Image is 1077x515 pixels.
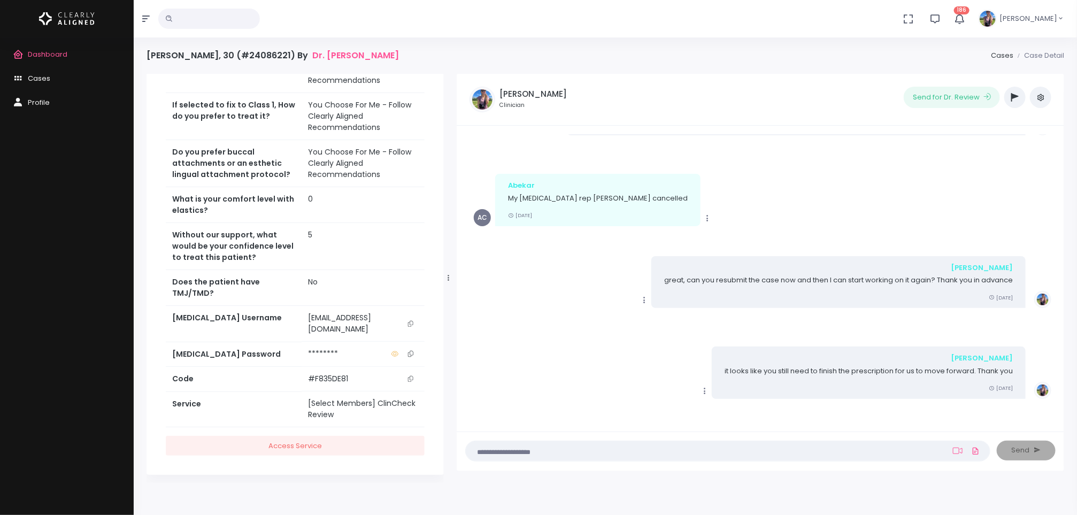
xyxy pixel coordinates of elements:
small: [DATE] [989,294,1013,301]
th: If selected to fix to Class 1, How do you prefer to treat it? [166,93,302,140]
span: 186 [954,6,970,14]
a: Dr. [PERSON_NAME] [312,50,399,60]
small: [DATE] [508,212,532,219]
span: Cases [28,73,50,83]
p: it looks like you still need to finish the prescription for us to move forward. Thank you [725,366,1013,376]
div: scrollable content [465,134,1056,420]
span: Profile [28,97,50,107]
a: Add Files [969,441,982,460]
span: Dashboard [28,49,67,59]
th: Code [166,367,302,391]
th: [MEDICAL_DATA] Password [166,342,302,366]
div: [PERSON_NAME] [664,263,1013,273]
h5: [PERSON_NAME] [499,89,567,99]
td: [EMAIL_ADDRESS][DOMAIN_NAME] [302,306,425,342]
span: AC [474,209,491,226]
div: [PERSON_NAME] [725,353,1013,364]
a: Add Loom Video [951,447,965,455]
small: [DATE] [989,385,1013,391]
img: Header Avatar [978,9,997,28]
th: [MEDICAL_DATA] Username [166,306,302,342]
th: What is your comfort level with elastics? [166,187,302,223]
td: 0 [302,187,425,223]
td: You Choose For Me - Follow Clearly Aligned Recommendations [302,140,425,187]
div: [Select Members] ClinCheck Review [308,398,418,420]
th: Does the patient have TMJ/TMD? [166,270,302,306]
div: scrollable content [147,74,444,483]
a: Cases [991,50,1013,60]
div: Abekar [508,180,688,191]
td: You Choose For Me - Follow Clearly Aligned Recommendations [302,93,425,140]
img: Logo Horizontal [39,7,95,30]
th: Without our support, what would be your confidence level to treat this patient? [166,223,302,270]
li: Case Detail [1013,50,1064,61]
span: [PERSON_NAME] [999,13,1057,24]
th: Service [166,391,302,427]
button: Send for Dr. Review [904,87,1000,108]
td: No [302,270,425,306]
td: #F835DE81 [302,367,425,391]
h4: [PERSON_NAME], 30 (#24086221) By [147,50,399,60]
th: Do you prefer buccal attachments or an esthetic lingual attachment protocol? [166,140,302,187]
small: Clinician [499,101,567,110]
p: My [MEDICAL_DATA] rep [PERSON_NAME] cancelled [508,193,688,204]
td: 5 [302,223,425,270]
p: great, can you resubmit the case now and then I can start working on it again? Thank you in advance [664,275,1013,286]
a: Access Service [166,436,425,456]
